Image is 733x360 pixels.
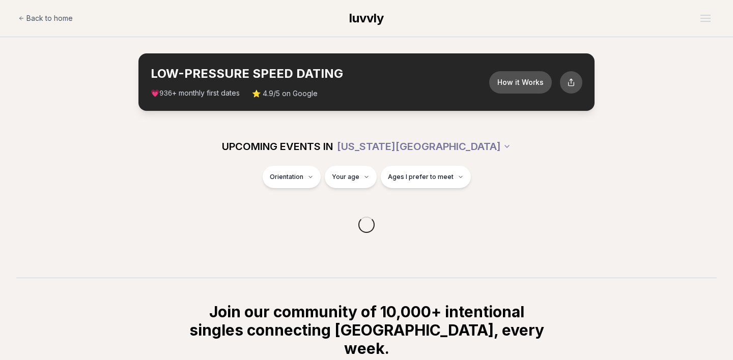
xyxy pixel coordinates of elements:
span: Orientation [270,173,303,181]
span: 936 [159,89,172,98]
span: Your age [332,173,359,181]
a: Back to home [18,8,73,28]
button: Ages I prefer to meet [381,166,471,188]
span: ⭐ 4.9/5 on Google [252,88,318,99]
span: 💗 + monthly first dates [151,88,240,99]
a: luvvly [349,10,384,26]
button: Your age [325,166,377,188]
h2: Join our community of 10,000+ intentional singles connecting [GEOGRAPHIC_DATA], every week. [187,303,546,357]
button: How it Works [489,71,552,94]
button: Open menu [696,11,715,26]
span: Ages I prefer to meet [388,173,454,181]
span: Back to home [26,13,73,23]
h2: LOW-PRESSURE SPEED DATING [151,66,489,82]
button: [US_STATE][GEOGRAPHIC_DATA] [337,135,511,158]
span: luvvly [349,11,384,25]
button: Orientation [263,166,321,188]
span: UPCOMING EVENTS IN [222,139,333,154]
